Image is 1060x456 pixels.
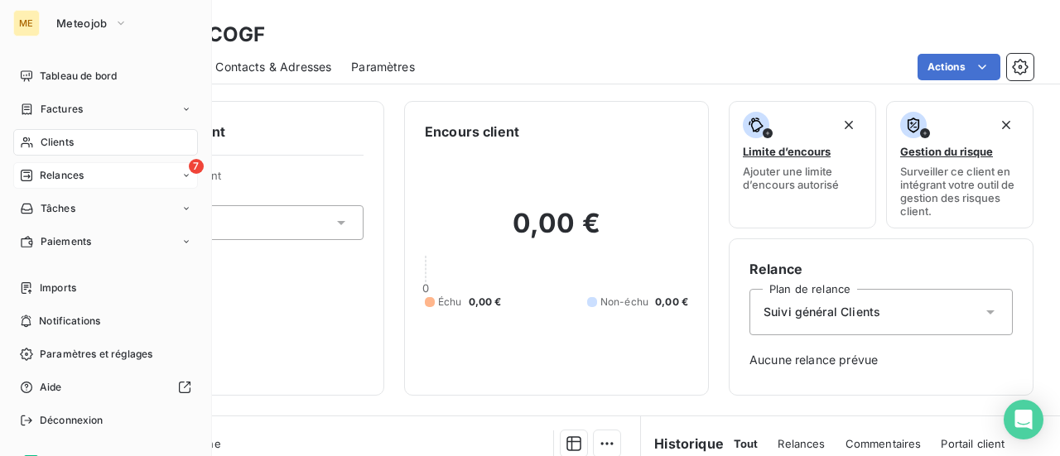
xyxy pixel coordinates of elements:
[100,122,364,142] h6: Informations client
[13,96,198,122] a: Factures
[189,159,204,174] span: 7
[13,195,198,222] a: Tâches
[40,69,117,84] span: Tableau de bord
[41,102,83,117] span: Factures
[743,165,862,191] span: Ajouter une limite d’encours autorisé
[13,341,198,367] a: Paramètres et réglages
[40,380,62,395] span: Aide
[1004,400,1043,439] div: Open Intercom Messenger
[600,295,648,310] span: Non-échu
[764,304,880,320] span: Suivi général Clients
[425,122,519,142] h6: Encours client
[40,281,76,295] span: Imports
[13,63,198,89] a: Tableau de bord
[655,295,688,310] span: 0,00 €
[41,201,75,216] span: Tâches
[13,10,40,36] div: ME
[641,434,724,454] h6: Historique
[13,275,198,301] a: Imports
[40,413,104,428] span: Déconnexion
[734,437,759,450] span: Tout
[918,54,1000,80] button: Actions
[133,169,364,192] span: Propriétés Client
[743,145,831,158] span: Limite d’encours
[351,59,415,75] span: Paramètres
[13,162,198,189] a: 7Relances
[425,207,688,257] h2: 0,00 €
[469,295,502,310] span: 0,00 €
[941,437,1005,450] span: Portail client
[39,314,100,329] span: Notifications
[900,165,1019,218] span: Surveiller ce client en intégrant votre outil de gestion des risques client.
[13,228,198,255] a: Paiements
[13,129,198,156] a: Clients
[900,145,993,158] span: Gestion du risque
[41,135,74,150] span: Clients
[56,17,108,30] span: Meteojob
[846,437,922,450] span: Commentaires
[13,374,198,401] a: Aide
[438,295,462,310] span: Échu
[422,281,429,295] span: 0
[886,101,1033,228] button: Gestion du risqueSurveiller ce client en intégrant votre outil de gestion des risques client.
[749,352,1013,368] span: Aucune relance prévue
[215,59,331,75] span: Contacts & Adresses
[41,234,91,249] span: Paiements
[729,101,876,228] button: Limite d’encoursAjouter une limite d’encours autorisé
[40,168,84,183] span: Relances
[749,259,1013,279] h6: Relance
[40,347,152,362] span: Paramètres et réglages
[778,437,825,450] span: Relances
